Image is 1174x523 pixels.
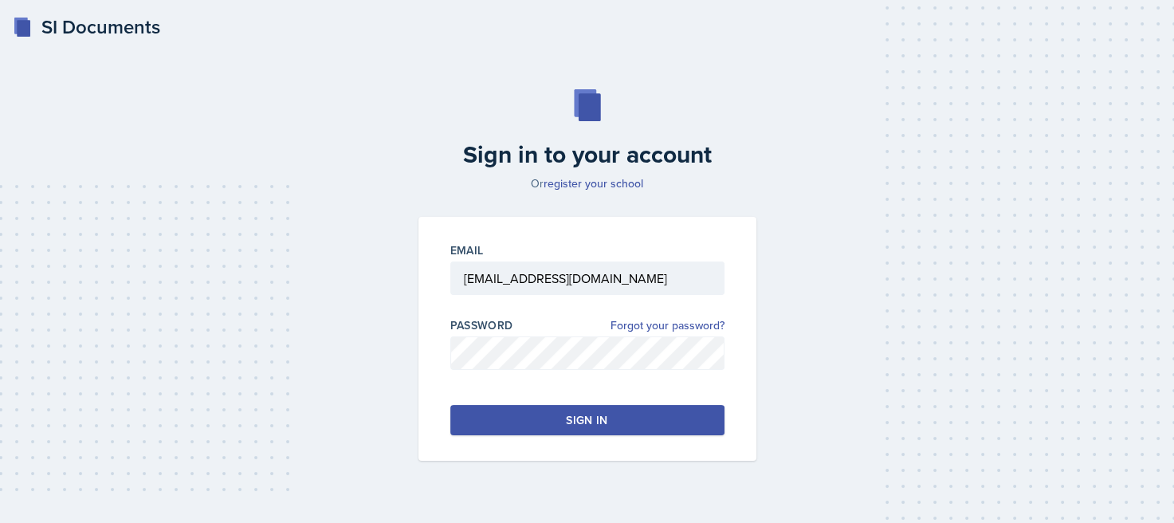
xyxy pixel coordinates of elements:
[409,175,766,191] p: Or
[13,13,160,41] a: SI Documents
[566,412,607,428] div: Sign in
[450,261,724,295] input: Email
[450,405,724,435] button: Sign in
[450,317,513,333] label: Password
[611,317,724,334] a: Forgot your password?
[409,140,766,169] h2: Sign in to your account
[450,242,484,258] label: Email
[544,175,643,191] a: register your school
